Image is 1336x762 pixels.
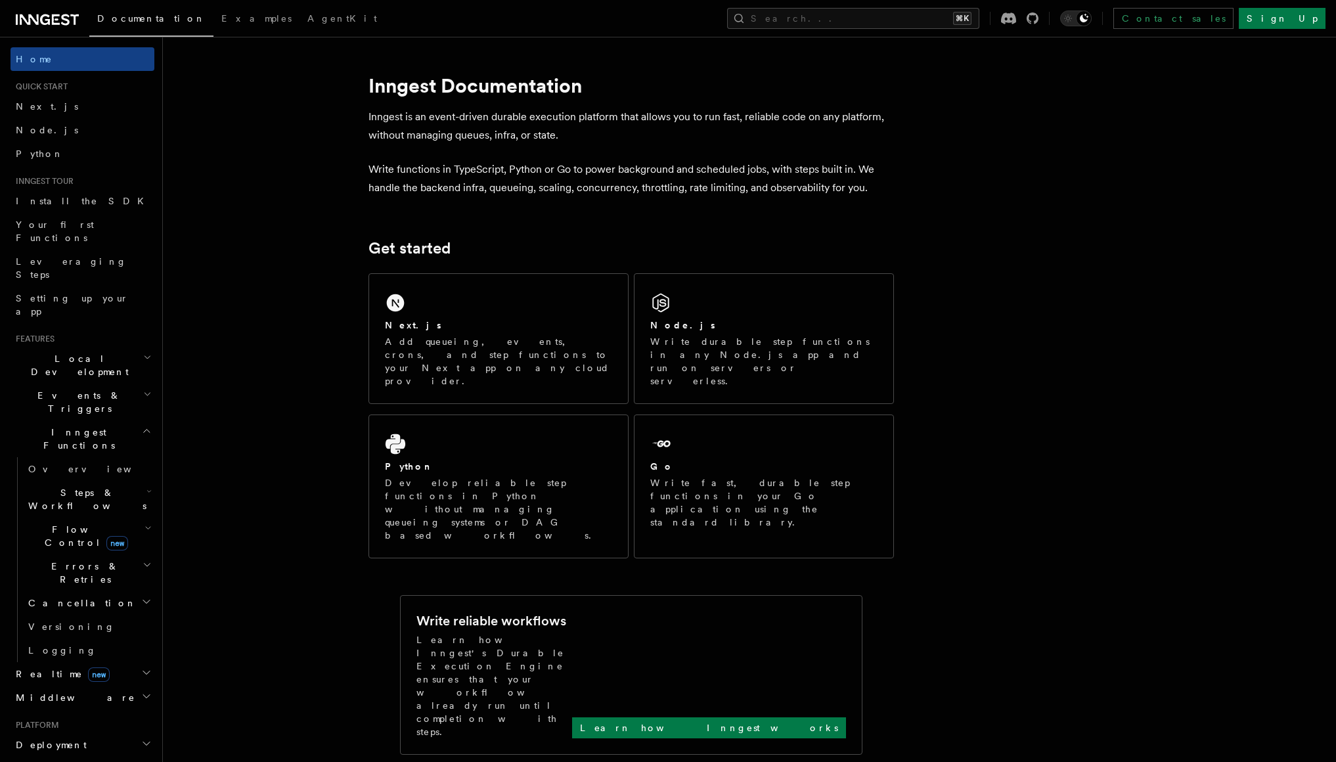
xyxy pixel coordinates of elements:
a: Documentation [89,4,213,37]
a: Node.js [11,118,154,142]
span: Examples [221,13,292,24]
p: Write durable step functions in any Node.js app and run on servers or serverless. [650,335,878,388]
button: Realtimenew [11,662,154,686]
span: new [88,667,110,682]
a: Your first Functions [11,213,154,250]
button: Toggle dark mode [1060,11,1092,26]
a: GoWrite fast, durable step functions in your Go application using the standard library. [634,415,894,558]
span: Events & Triggers [11,389,143,415]
h2: Go [650,460,674,473]
a: Contact sales [1113,8,1234,29]
span: Local Development [11,352,143,378]
span: new [106,536,128,550]
span: Inngest Functions [11,426,142,452]
span: Overview [28,464,164,474]
span: Errors & Retries [23,560,143,586]
a: PythonDevelop reliable step functions in Python without managing queueing systems or DAG based wo... [368,415,629,558]
p: Add queueing, events, crons, and step functions to your Next app on any cloud provider. [385,335,612,388]
a: Next.js [11,95,154,118]
button: Local Development [11,347,154,384]
a: Setting up your app [11,286,154,323]
a: Node.jsWrite durable step functions in any Node.js app and run on servers or serverless. [634,273,894,404]
span: Node.js [16,125,78,135]
button: Cancellation [23,591,154,615]
span: Deployment [11,738,87,751]
p: Write functions in TypeScript, Python or Go to power background and scheduled jobs, with steps bu... [368,160,894,197]
a: Examples [213,4,300,35]
span: AgentKit [307,13,377,24]
a: Leveraging Steps [11,250,154,286]
a: Versioning [23,615,154,639]
p: Learn how Inngest's Durable Execution Engine ensures that your workflow already run until complet... [416,633,572,738]
p: Write fast, durable step functions in your Go application using the standard library. [650,476,878,529]
a: Next.jsAdd queueing, events, crons, and step functions to your Next app on any cloud provider. [368,273,629,404]
button: Events & Triggers [11,384,154,420]
p: Inngest is an event-driven durable execution platform that allows you to run fast, reliable code ... [368,108,894,145]
a: Overview [23,457,154,481]
a: Install the SDK [11,189,154,213]
h2: Write reliable workflows [416,612,566,630]
span: Versioning [28,621,115,632]
button: Flow Controlnew [23,518,154,554]
a: Learn how Inngest works [572,717,846,738]
a: Home [11,47,154,71]
span: Cancellation [23,596,137,610]
h2: Node.js [650,319,715,332]
h1: Inngest Documentation [368,74,894,97]
span: Inngest tour [11,176,74,187]
button: Steps & Workflows [23,481,154,518]
a: AgentKit [300,4,385,35]
a: Python [11,142,154,166]
p: Learn how Inngest works [580,721,838,734]
h2: Python [385,460,434,473]
span: Python [16,148,64,159]
span: Leveraging Steps [16,256,127,280]
span: Next.js [16,101,78,112]
a: Get started [368,239,451,258]
span: Your first Functions [16,219,94,243]
div: Inngest Functions [11,457,154,662]
button: Errors & Retries [23,554,154,591]
span: Features [11,334,55,344]
button: Deployment [11,733,154,757]
span: Home [16,53,53,66]
span: Platform [11,720,59,730]
span: Setting up your app [16,293,129,317]
span: Middleware [11,691,135,704]
button: Inngest Functions [11,420,154,457]
span: Realtime [11,667,110,681]
button: Middleware [11,686,154,709]
span: Install the SDK [16,196,152,206]
span: Steps & Workflows [23,486,146,512]
kbd: ⌘K [953,12,971,25]
span: Flow Control [23,523,145,549]
span: Documentation [97,13,206,24]
a: Logging [23,639,154,662]
a: Sign Up [1239,8,1325,29]
p: Develop reliable step functions in Python without managing queueing systems or DAG based workflows. [385,476,612,542]
span: Logging [28,645,97,656]
h2: Next.js [385,319,441,332]
span: Quick start [11,81,68,92]
button: Search...⌘K [727,8,979,29]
